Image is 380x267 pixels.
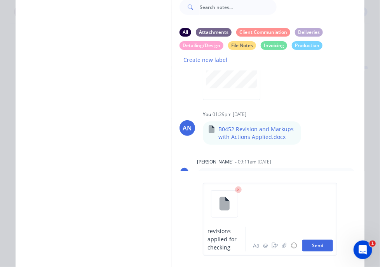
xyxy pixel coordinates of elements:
[207,227,238,251] span: revisions applied-for checking
[261,241,270,250] button: @
[183,123,192,133] div: AN
[261,41,287,50] div: Invoicing
[302,239,333,251] button: Send
[180,28,191,37] div: All
[354,241,372,259] iframe: Intercom live chat
[180,41,223,50] div: Detailing/Design
[295,28,323,37] div: Deliveries
[228,41,256,50] div: File Notes
[218,125,295,141] p: B0452 Revision and Markups with Actions Applied.docx
[289,241,298,250] button: ☺
[197,158,234,165] div: [PERSON_NAME]
[252,241,261,250] button: Aa
[180,54,232,65] button: Create new label
[203,111,211,118] div: You
[236,28,290,37] div: Client Communiation
[235,158,271,165] div: - 09:11am [DATE]
[213,111,246,118] div: 01:29pm [DATE]
[292,41,322,50] div: Production
[196,28,232,37] div: Attachments
[370,241,376,247] span: 1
